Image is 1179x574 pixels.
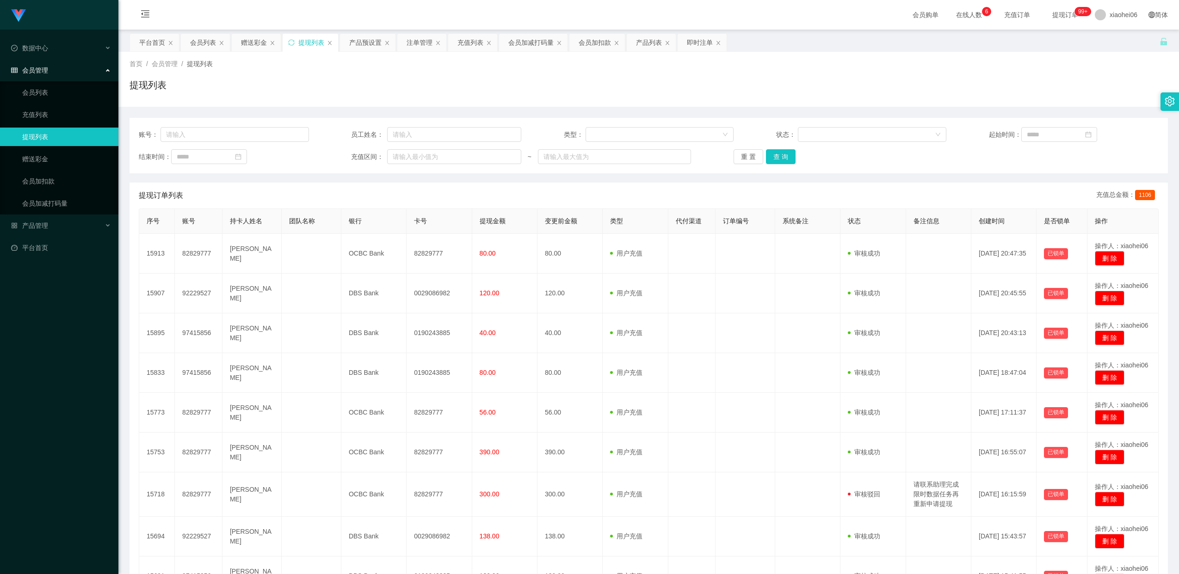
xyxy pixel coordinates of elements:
span: 1106 [1135,190,1155,200]
i: 图标: close [614,40,619,46]
td: 97415856 [175,353,222,393]
span: 起始时间： [989,130,1021,140]
span: 138.00 [480,532,500,540]
h1: 提现列表 [130,78,167,92]
i: 图标: close [435,40,441,46]
span: 账号： [139,130,160,140]
span: 提现订单 [1048,12,1083,18]
i: 图标: close [665,40,670,46]
span: 80.00 [480,369,496,376]
td: [DATE] 20:47:35 [971,234,1037,274]
i: 图标: close [327,40,333,46]
i: 图标: close [556,40,562,46]
span: 操作人：xiaohei06 [1095,282,1148,289]
i: 图标: close [168,40,173,46]
span: 提现订单列表 [139,190,183,201]
span: 会员管理 [152,60,178,67]
td: [DATE] 17:11:37 [971,393,1037,433]
div: 平台首页 [139,34,165,51]
td: [DATE] 16:55:07 [971,433,1037,472]
span: 审核驳回 [848,490,880,498]
div: 注单管理 [407,34,432,51]
div: 提现列表 [298,34,324,51]
span: 用户充值 [610,409,642,416]
span: 操作人：xiaohei06 [1095,525,1148,532]
button: 查 询 [766,149,796,164]
div: 赠送彩金 [241,34,267,51]
span: 操作人：xiaohei06 [1095,565,1148,572]
td: OCBC Bank [341,234,407,274]
button: 已锁单 [1044,407,1068,418]
sup: 6 [982,7,991,16]
span: 状态 [848,217,861,225]
span: 提现列表 [187,60,213,67]
span: 卡号 [414,217,427,225]
td: 138.00 [537,517,603,556]
span: / [146,60,148,67]
input: 请输入 [387,127,521,142]
td: 请联系助理完成限时数据任务再重新申请提现 [906,472,971,517]
td: 82829777 [175,234,222,274]
td: 0029086982 [407,274,472,313]
p: 6 [985,7,988,16]
span: 操作人：xiaohei06 [1095,361,1148,369]
span: 操作人：xiaohei06 [1095,483,1148,490]
a: 充值列表 [22,105,111,124]
div: 会员加扣款 [579,34,611,51]
td: 15694 [139,517,175,556]
span: 用户充值 [610,532,642,540]
button: 已锁单 [1044,531,1068,542]
td: 300.00 [537,472,603,517]
button: 已锁单 [1044,248,1068,259]
td: [DATE] 18:47:04 [971,353,1037,393]
span: 账号 [182,217,195,225]
td: OCBC Bank [341,472,407,517]
span: 用户充值 [610,289,642,297]
i: 图标: close [270,40,275,46]
td: [DATE] 20:43:13 [971,313,1037,353]
td: 56.00 [537,393,603,433]
span: 操作人：xiaohei06 [1095,441,1148,448]
td: DBS Bank [341,313,407,353]
td: 97415856 [175,313,222,353]
button: 已锁单 [1044,328,1068,339]
span: 操作人：xiaohei06 [1095,322,1148,329]
td: [DATE] 15:43:57 [971,517,1037,556]
td: 15833 [139,353,175,393]
button: 删 除 [1095,291,1124,305]
i: 图标: appstore-o [11,222,18,229]
span: 结束时间： [139,152,171,162]
a: 图标: dashboard平台首页 [11,238,111,257]
span: 40.00 [480,329,496,336]
td: 15895 [139,313,175,353]
div: 产品预设置 [349,34,382,51]
td: 80.00 [537,234,603,274]
td: DBS Bank [341,274,407,313]
i: 图标: close [219,40,224,46]
span: 充值区间： [351,152,387,162]
i: 图标: calendar [1085,131,1092,138]
button: 删 除 [1095,534,1124,549]
input: 请输入 [160,127,309,142]
span: 300.00 [480,490,500,498]
span: 首页 [130,60,142,67]
td: [PERSON_NAME] [222,313,282,353]
td: [DATE] 20:45:55 [971,274,1037,313]
td: 390.00 [537,433,603,472]
span: 56.00 [480,409,496,416]
span: 审核成功 [848,289,880,297]
span: / [181,60,183,67]
td: 15913 [139,234,175,274]
i: 图标: menu-fold [130,0,161,30]
span: 系统备注 [783,217,809,225]
span: 审核成功 [848,329,880,336]
td: DBS Bank [341,517,407,556]
td: 82829777 [407,234,472,274]
i: 图标: global [1148,12,1155,18]
td: [PERSON_NAME] [222,517,282,556]
span: 类型： [564,130,586,140]
td: [PERSON_NAME] [222,234,282,274]
button: 已锁单 [1044,447,1068,458]
td: 92229527 [175,274,222,313]
span: 备注信息 [914,217,939,225]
